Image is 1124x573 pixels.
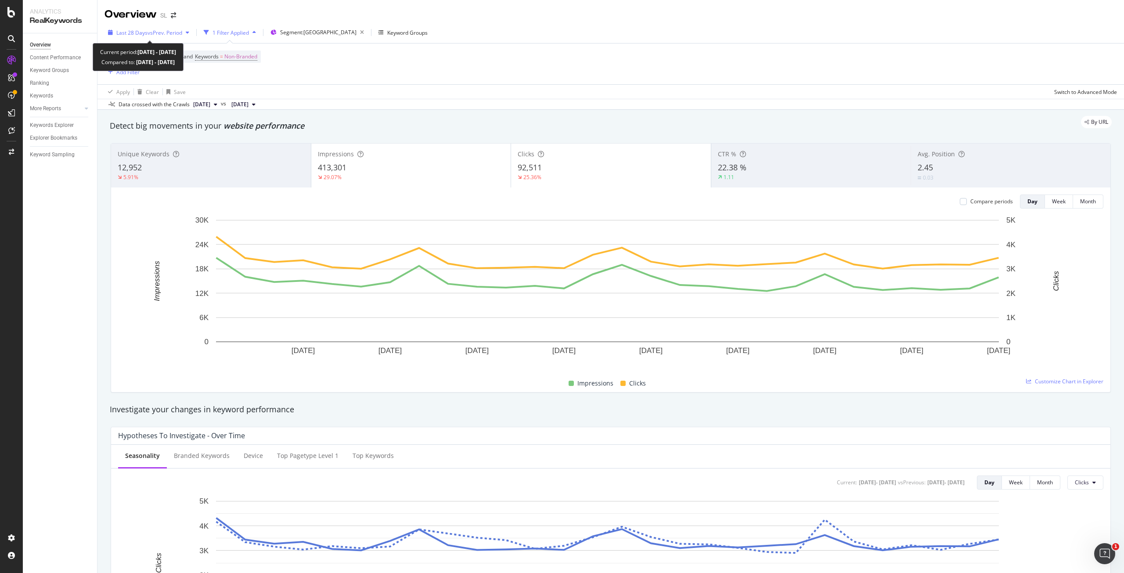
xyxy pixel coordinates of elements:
text: 18K [195,265,209,273]
text: 4K [1006,241,1016,249]
div: 1.11 [724,173,734,181]
div: Day [1027,198,1038,205]
text: [DATE] [726,346,750,355]
span: 2.45 [918,162,933,173]
div: [DATE] - [DATE] [859,479,896,486]
span: Clicks [518,150,534,158]
span: vs [221,100,228,108]
a: Overview [30,40,91,50]
text: 24K [195,241,209,249]
a: Ranking [30,79,91,88]
span: 1 [1112,543,1119,550]
text: [DATE] [900,346,924,355]
span: 2025 Oct. 3rd [193,101,210,108]
div: Device [244,451,263,460]
text: [DATE] [292,346,315,355]
span: 12,952 [118,162,142,173]
div: Branded Keywords [174,451,230,460]
div: 1 Filter Applied [213,29,249,36]
div: Keyword Groups [30,66,69,75]
b: [DATE] - [DATE] [137,48,176,56]
div: Investigate your changes in keyword performance [110,404,1112,415]
text: [DATE] [987,346,1011,355]
div: legacy label [1081,116,1112,128]
text: 4K [199,522,209,530]
div: Top Keywords [353,451,394,460]
text: [DATE] [639,346,663,355]
div: 29.07% [324,173,342,181]
div: 0.03 [923,174,933,181]
div: Content Performance [30,53,81,62]
span: Segment: [GEOGRAPHIC_DATA] [280,29,357,36]
div: Keywords [30,91,53,101]
span: and [184,53,193,60]
span: Impressions [318,150,354,158]
a: Customize Chart in Explorer [1026,378,1103,385]
text: 30K [195,216,209,224]
div: Compare periods [970,198,1013,205]
span: CTR % [718,150,736,158]
div: RealKeywords [30,16,90,26]
div: Add Filter [116,68,140,76]
div: Top pagetype Level 1 [277,451,339,460]
div: Clear [146,88,159,96]
text: 12K [195,289,209,298]
div: Keyword Groups [387,29,428,36]
button: Week [1045,195,1073,209]
a: Content Performance [30,53,91,62]
text: [DATE] [378,346,402,355]
div: Overview [30,40,51,50]
a: Keyword Groups [30,66,91,75]
button: Segment:[GEOGRAPHIC_DATA] [267,25,367,40]
text: [DATE] [465,346,489,355]
button: Keyword Groups [375,25,431,40]
button: Day [1020,195,1045,209]
button: Last 28 DaysvsPrev. Period [104,25,193,40]
span: Last 28 Days [116,29,148,36]
button: Month [1030,476,1060,490]
span: 413,301 [318,162,346,173]
span: Non-Branded [224,50,257,63]
button: Clear [134,85,159,99]
text: 5K [1006,216,1016,224]
div: arrow-right-arrow-left [171,12,176,18]
button: Switch to Advanced Mode [1051,85,1117,99]
div: More Reports [30,104,61,113]
button: Add Filter [104,67,140,77]
div: Data crossed with the Crawls [119,101,190,108]
button: [DATE] [190,99,221,110]
text: 3K [1006,265,1016,273]
span: Clicks [1075,479,1089,486]
span: Impressions [577,378,613,389]
text: 5K [199,497,209,505]
b: [DATE] - [DATE] [135,58,175,66]
text: 1K [1006,314,1016,322]
div: 5.91% [123,173,138,181]
img: Equal [918,177,921,179]
text: 2K [1006,289,1016,298]
button: [DATE] [228,99,259,110]
button: Clicks [1067,476,1103,490]
div: SL [160,11,167,20]
div: Overview [104,7,157,22]
div: Hypotheses to Investigate - Over Time [118,431,245,440]
span: Avg. Position [918,150,955,158]
div: vs Previous : [898,479,926,486]
div: Keywords Explorer [30,121,74,130]
text: Clicks [1052,271,1060,291]
text: Impressions [153,261,161,301]
button: Week [1002,476,1030,490]
button: 1 Filter Applied [200,25,259,40]
text: 6K [199,314,209,322]
div: Month [1037,479,1053,486]
a: Explorer Bookmarks [30,133,91,143]
div: Week [1009,479,1023,486]
span: vs Prev. Period [148,29,182,36]
span: 2025 Sep. 5th [231,101,249,108]
a: More Reports [30,104,82,113]
svg: A chart. [118,216,1097,368]
button: Save [163,85,186,99]
span: Customize Chart in Explorer [1035,378,1103,385]
div: 25.36% [523,173,541,181]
